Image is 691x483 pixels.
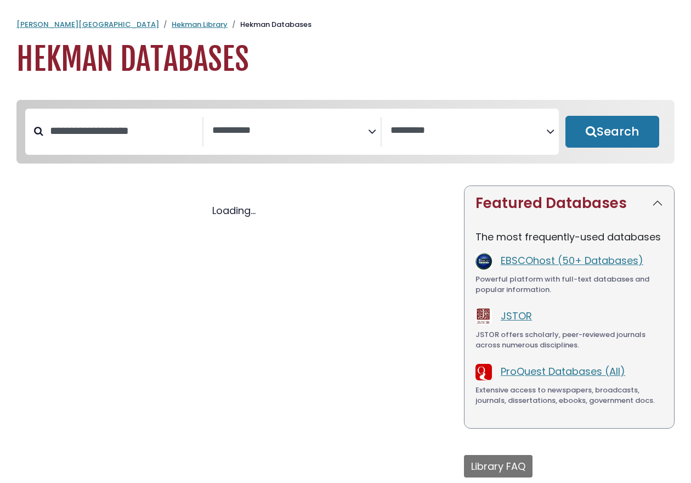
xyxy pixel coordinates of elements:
li: Hekman Databases [228,19,311,30]
div: Extensive access to newspapers, broadcasts, journals, dissertations, ebooks, government docs. [475,385,663,406]
button: Submit for Search Results [565,116,659,148]
div: Loading... [16,203,451,218]
textarea: Search [390,125,546,137]
nav: Search filters [16,100,675,164]
a: Hekman Library [172,19,228,30]
h1: Hekman Databases [16,41,675,78]
nav: breadcrumb [16,19,675,30]
p: The most frequently-used databases [475,229,663,244]
button: Featured Databases [465,186,674,221]
a: ProQuest Databases (All) [501,364,625,378]
button: Library FAQ [464,455,533,478]
div: Powerful platform with full-text databases and popular information. [475,274,663,295]
a: EBSCOhost (50+ Databases) [501,254,643,267]
a: JSTOR [501,309,532,323]
a: [PERSON_NAME][GEOGRAPHIC_DATA] [16,19,159,30]
input: Search database by title or keyword [43,122,202,140]
div: JSTOR offers scholarly, peer-reviewed journals across numerous disciplines. [475,329,663,351]
textarea: Search [212,125,368,137]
